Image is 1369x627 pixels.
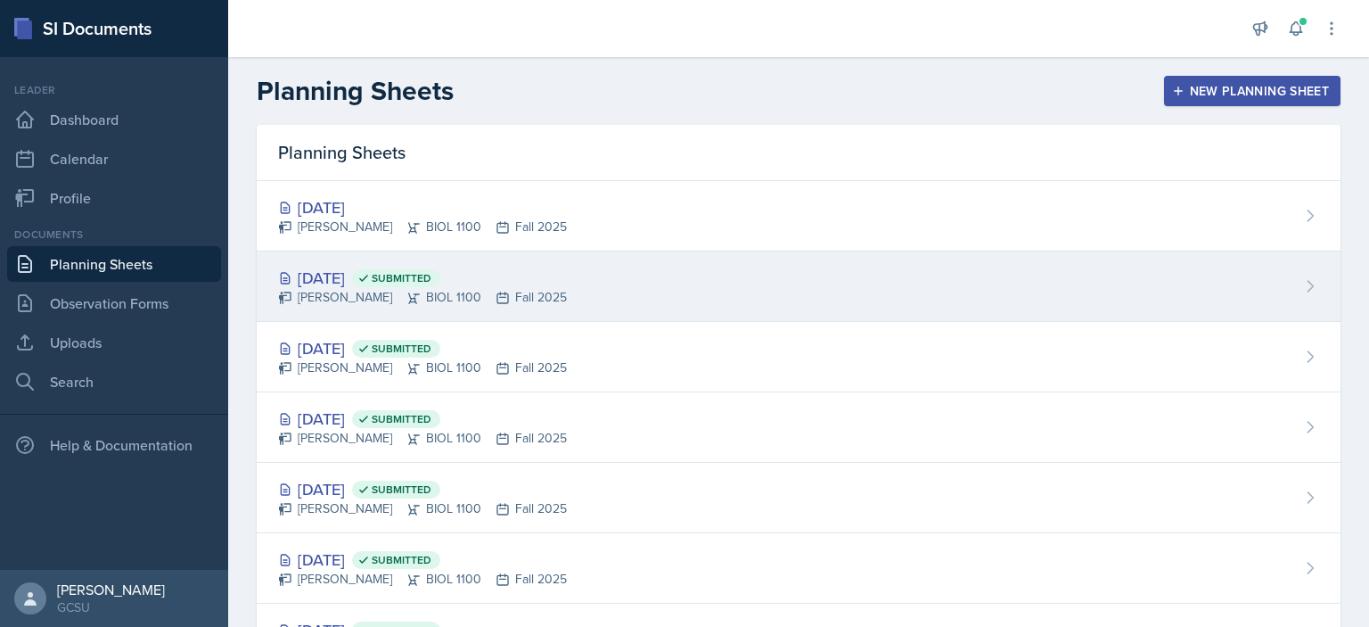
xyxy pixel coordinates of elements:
[7,325,221,360] a: Uploads
[278,336,567,360] div: [DATE]
[278,266,567,290] div: [DATE]
[278,570,567,589] div: [PERSON_NAME] BIOL 1100 Fall 2025
[278,218,567,236] div: [PERSON_NAME] BIOL 1100 Fall 2025
[1164,76,1340,106] button: New Planning Sheet
[7,285,221,321] a: Observation Forms
[257,392,1340,463] a: [DATE] Submitted [PERSON_NAME]BIOL 1100Fall 2025
[7,246,221,282] a: Planning Sheets
[7,427,221,463] div: Help & Documentation
[372,342,431,356] span: Submitted
[278,407,567,431] div: [DATE]
[372,553,431,567] span: Submitted
[57,581,165,598] div: [PERSON_NAME]
[7,227,221,243] div: Documents
[257,75,454,107] h2: Planning Sheets
[278,548,567,572] div: [DATE]
[278,195,567,219] div: [DATE]
[278,499,567,518] div: [PERSON_NAME] BIOL 1100 Fall 2025
[278,429,567,448] div: [PERSON_NAME] BIOL 1100 Fall 2025
[278,359,567,377] div: [PERSON_NAME] BIOL 1100 Fall 2025
[278,477,567,501] div: [DATE]
[372,412,431,426] span: Submitted
[7,180,221,216] a: Profile
[7,364,221,400] a: Search
[257,463,1340,533] a: [DATE] Submitted [PERSON_NAME]BIOL 1100Fall 2025
[257,533,1340,604] a: [DATE] Submitted [PERSON_NAME]BIOL 1100Fall 2025
[278,288,567,307] div: [PERSON_NAME] BIOL 1100 Fall 2025
[7,141,221,177] a: Calendar
[257,181,1340,252] a: [DATE] [PERSON_NAME]BIOL 1100Fall 2025
[7,102,221,137] a: Dashboard
[372,271,431,285] span: Submitted
[257,322,1340,392] a: [DATE] Submitted [PERSON_NAME]BIOL 1100Fall 2025
[257,252,1340,322] a: [DATE] Submitted [PERSON_NAME]BIOL 1100Fall 2025
[1176,84,1329,98] div: New Planning Sheet
[57,598,165,616] div: GCSU
[257,125,1340,181] div: Planning Sheets
[372,483,431,497] span: Submitted
[7,82,221,98] div: Leader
